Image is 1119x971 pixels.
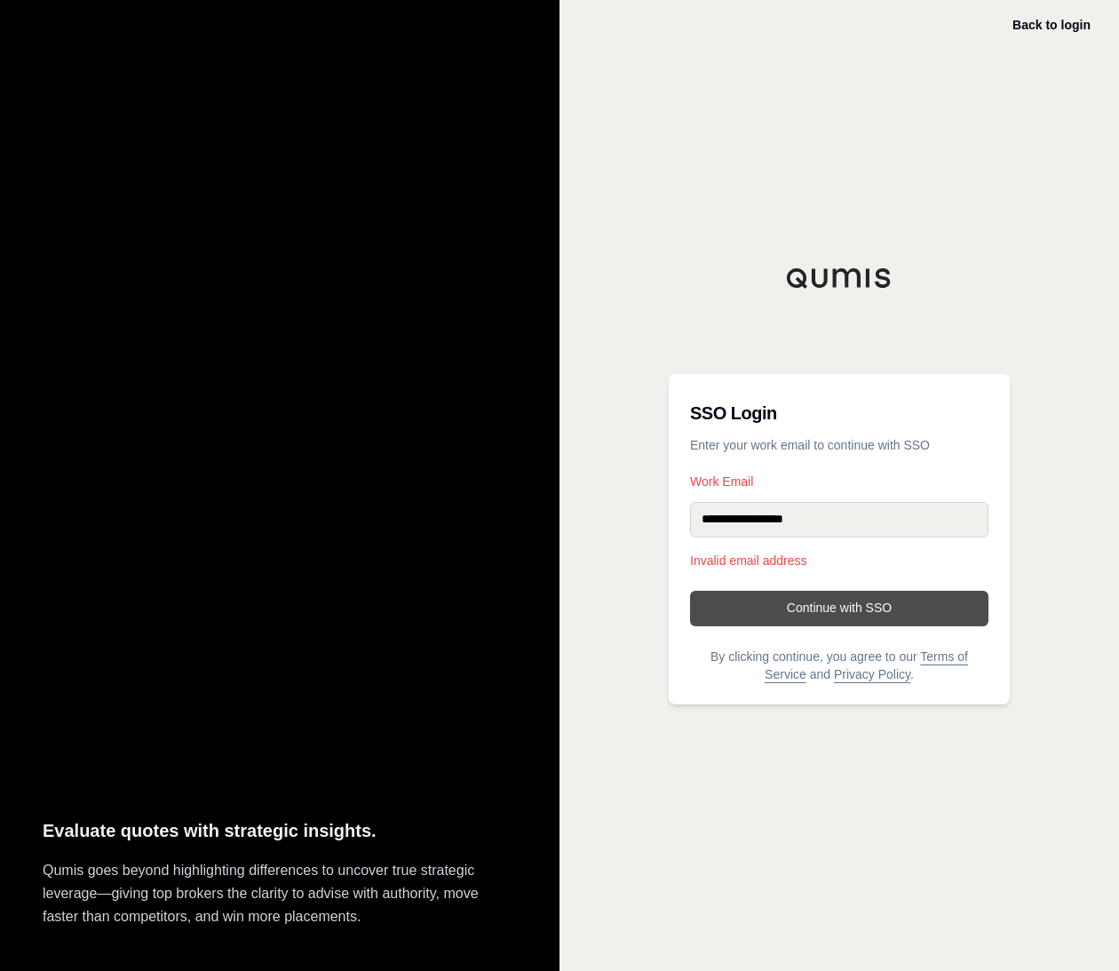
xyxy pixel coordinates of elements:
p: Invalid email address [690,552,988,569]
h3: SSO Login [690,395,988,431]
p: Evaluate quotes with strategic insights. [43,816,517,846]
p: By clicking continue, you agree to our and . [690,648,988,683]
p: Qumis goes beyond highlighting differences to uncover true strategic leverage—giving top brokers ... [43,859,517,928]
label: Work Email [690,475,988,488]
a: Terms of Service [765,649,968,681]
a: Back to login [1012,18,1091,32]
p: Enter your work email to continue with SSO [690,436,988,454]
button: Continue with SSO [690,591,988,626]
a: Privacy Policy [834,667,910,681]
img: Qumis [786,267,893,289]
